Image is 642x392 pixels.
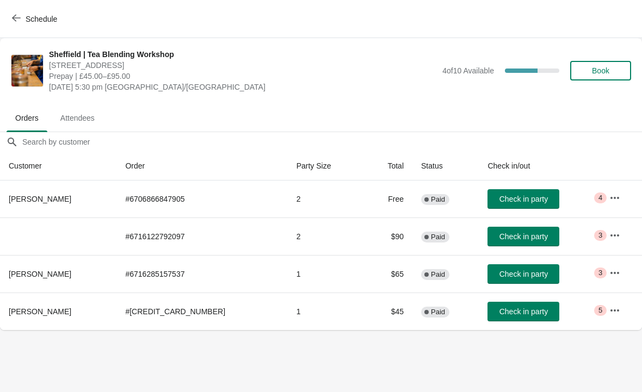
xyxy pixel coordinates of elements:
span: 4 [598,194,602,202]
span: Paid [431,308,445,316]
button: Check in party [487,189,559,209]
span: [STREET_ADDRESS] [49,60,437,71]
span: Paid [431,195,445,204]
span: [PERSON_NAME] [9,195,71,203]
td: # 6706866847905 [116,181,287,217]
span: Prepay | £45.00–£95.00 [49,71,437,82]
span: Check in party [499,307,548,316]
span: 3 [598,269,602,277]
span: Schedule [26,15,57,23]
td: 2 [288,181,364,217]
span: Attendees [52,108,103,128]
th: Status [412,152,479,181]
td: $45 [363,293,412,330]
th: Order [116,152,287,181]
span: Book [592,66,609,75]
th: Party Size [288,152,364,181]
td: # 6716122792097 [116,217,287,255]
span: Orders [7,108,47,128]
span: Check in party [499,195,548,203]
button: Schedule [5,9,66,29]
td: Free [363,181,412,217]
span: 5 [598,306,602,315]
input: Search by customer [22,132,642,152]
button: Check in party [487,264,559,284]
td: 1 [288,255,364,293]
span: [DATE] 5:30 pm [GEOGRAPHIC_DATA]/[GEOGRAPHIC_DATA] [49,82,437,92]
span: [PERSON_NAME] [9,270,71,278]
th: Check in/out [479,152,601,181]
button: Check in party [487,302,559,321]
td: 2 [288,217,364,255]
img: Sheffield | Tea Blending Workshop [11,55,43,86]
span: Check in party [499,232,548,241]
span: 3 [598,231,602,240]
th: Total [363,152,412,181]
span: 4 of 10 Available [442,66,494,75]
td: # 6716285157537 [116,255,287,293]
span: Paid [431,270,445,279]
button: Book [570,61,631,80]
button: Check in party [487,227,559,246]
td: $65 [363,255,412,293]
td: 1 [288,293,364,330]
span: Sheffield | Tea Blending Workshop [49,49,437,60]
span: [PERSON_NAME] [9,307,71,316]
td: $90 [363,217,412,255]
span: Paid [431,233,445,241]
span: Check in party [499,270,548,278]
td: # [CREDIT_CARD_NUMBER] [116,293,287,330]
